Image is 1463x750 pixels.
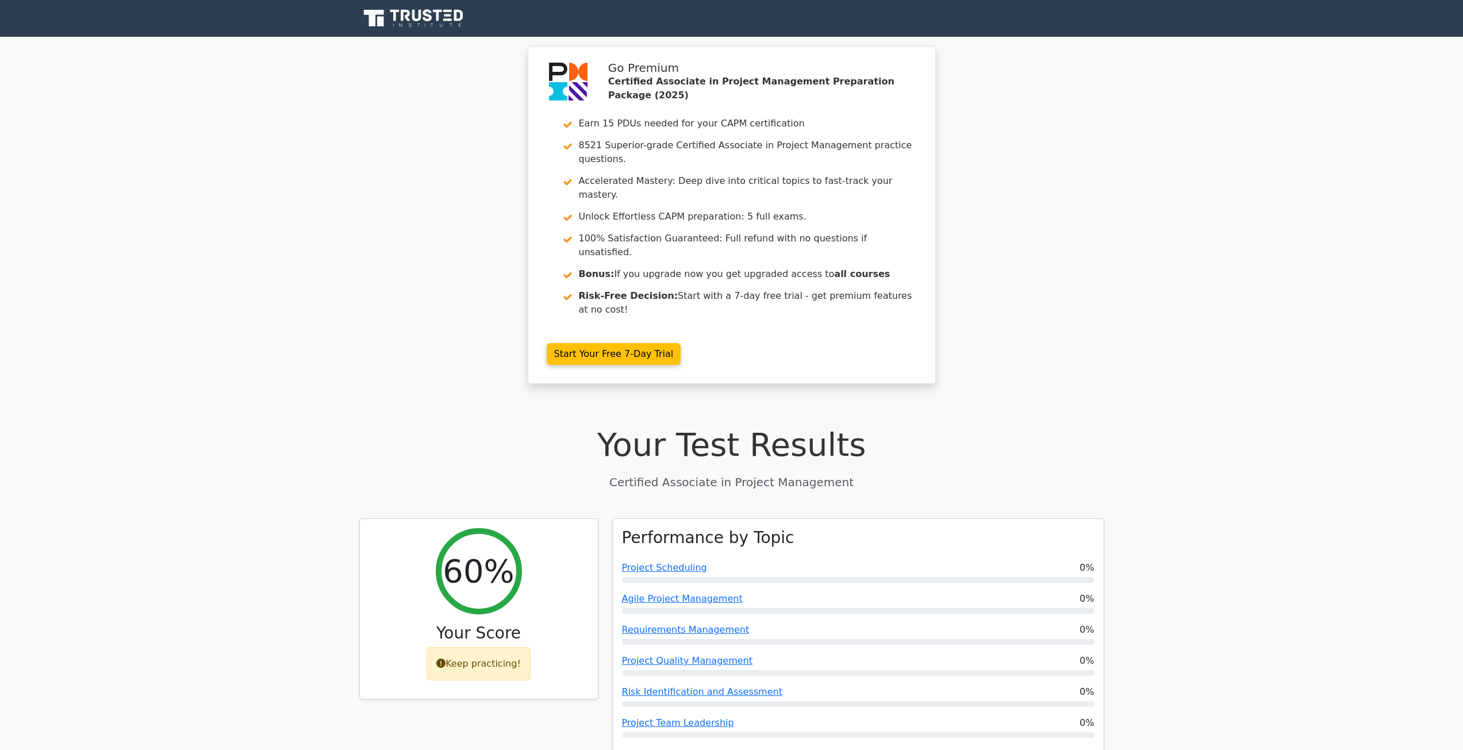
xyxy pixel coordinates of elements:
h2: 60% [443,552,514,590]
a: Start Your Free 7-Day Trial [547,343,681,365]
span: 0% [1080,561,1094,575]
span: 0% [1080,716,1094,730]
a: Project Team Leadership [622,717,734,728]
h3: Performance by Topic [622,528,794,548]
a: Risk Identification and Assessment [622,686,782,697]
span: 0% [1080,685,1094,699]
a: Requirements Management [622,624,750,635]
div: Keep practicing! [427,647,531,680]
span: 0% [1080,654,1094,668]
h3: Your Score [369,624,589,643]
a: Agile Project Management [622,593,743,604]
p: Certified Associate in Project Management [359,474,1104,491]
span: 0% [1080,623,1094,637]
a: Project Quality Management [622,655,752,666]
span: 0% [1080,592,1094,606]
a: Project Scheduling [622,562,707,573]
h1: Your Test Results [359,425,1104,464]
